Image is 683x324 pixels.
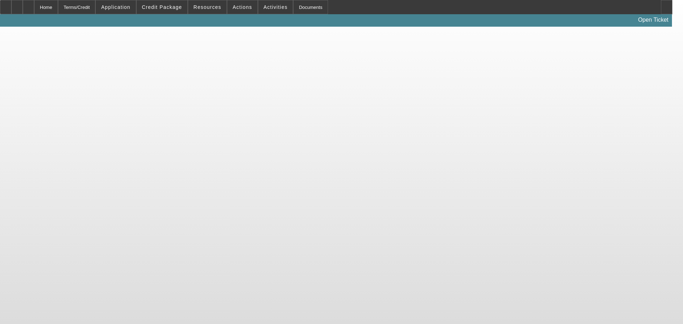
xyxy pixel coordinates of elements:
button: Actions [227,0,258,14]
button: Credit Package [137,0,187,14]
span: Activities [264,4,288,10]
button: Activities [258,0,293,14]
span: Resources [194,4,221,10]
span: Actions [233,4,252,10]
button: Resources [188,0,227,14]
button: Application [96,0,136,14]
span: Credit Package [142,4,182,10]
span: Application [101,4,130,10]
a: Open Ticket [635,14,671,26]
